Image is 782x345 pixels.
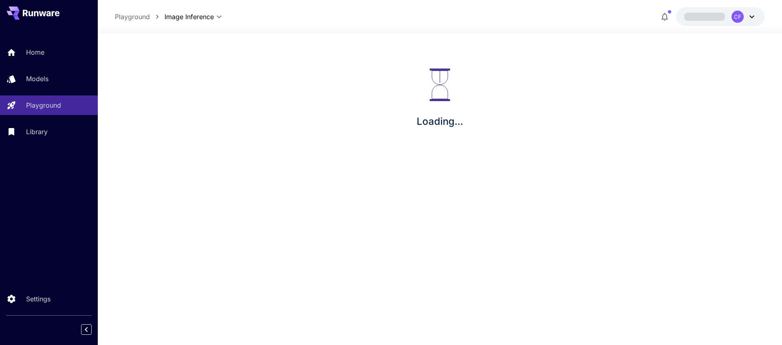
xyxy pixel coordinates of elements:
[417,114,463,129] p: Loading...
[26,100,61,110] p: Playground
[26,74,48,84] p: Models
[115,12,150,22] a: Playground
[26,47,44,57] p: Home
[87,322,98,337] div: Collapse sidebar
[26,127,48,137] p: Library
[676,7,765,26] button: CF
[81,324,92,335] button: Collapse sidebar
[26,294,51,304] p: Settings
[731,11,744,23] div: CF
[165,12,214,22] span: Image Inference
[115,12,165,22] nav: breadcrumb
